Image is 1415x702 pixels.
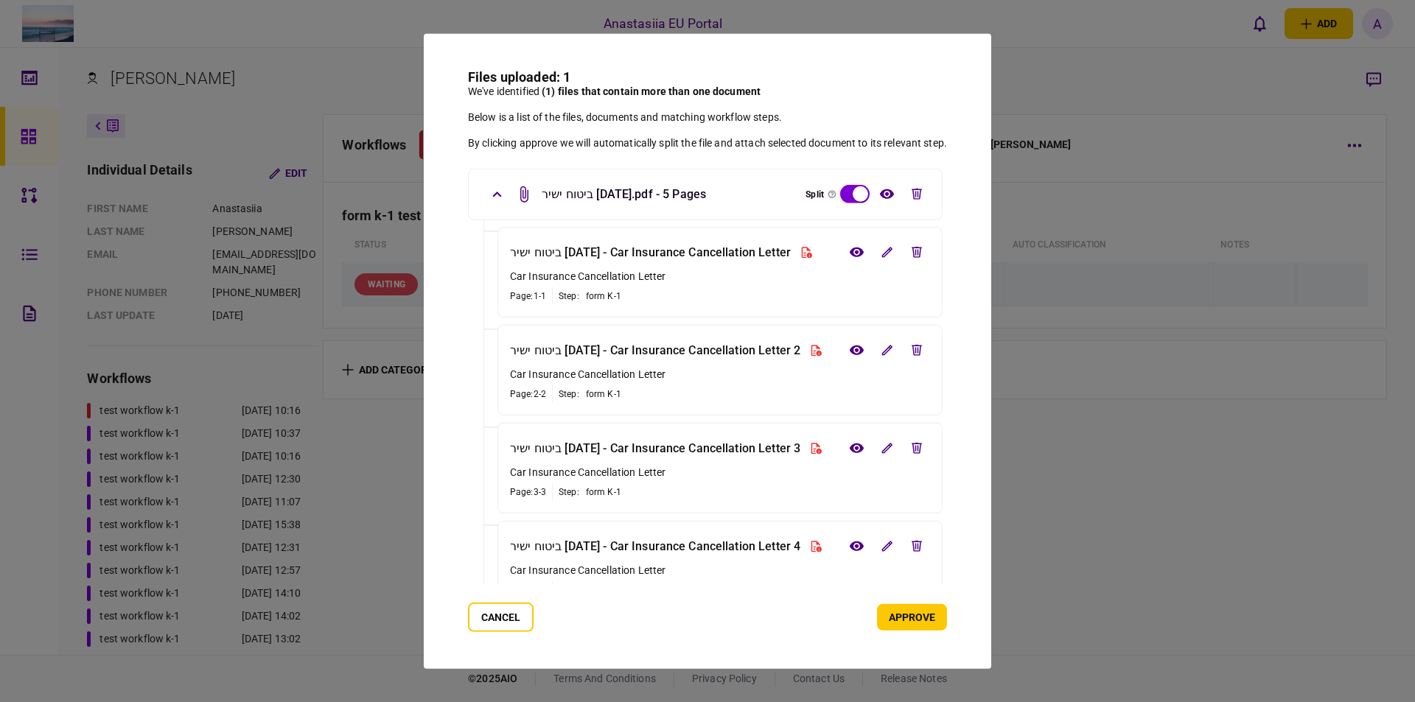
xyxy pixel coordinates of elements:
div: Page: 3-3 [510,485,546,498]
div: form K-1 [586,289,621,302]
div: Page: 1-1 [510,289,546,302]
div: Page: 2-2 [510,387,546,400]
div: form K-1 [586,583,621,596]
div: We've identified [468,83,947,99]
button: view file [843,435,870,461]
div: ביטוח ישיר [DATE] - Car Insurance Cancellation Letter 4 [510,533,824,559]
div: ביטוח ישיר [DATE].pdf - 5 Pages [515,185,706,203]
button: view file [843,533,870,559]
div: By clicking approve we will automatically split the file and attach selected document to its rele... [468,135,947,150]
li: Car Insurance Cancellation Letter [497,324,943,415]
div: Below is a list of the files, documents and matching workflow steps. [468,109,947,124]
div: Page: 4-4 [510,583,546,596]
button: view file [873,180,900,207]
div: ביטוח ישיר [DATE] - Car Insurance Cancellation Letter 2 [510,337,824,363]
li: Car Insurance Cancellation Letter [497,226,943,317]
button: view file [843,239,870,265]
div: ביטוח ישיר [DATE] - Car Insurance Cancellation Letter 3 [510,435,824,461]
h3: Files uploaded: 1 [468,70,947,83]
button: edit file [873,239,900,265]
button: edit file [873,435,900,461]
button: edit file [873,337,900,363]
div: step : [559,387,579,400]
div: step : [559,289,579,302]
button: edit file [873,533,900,559]
button: edit file [904,180,930,207]
div: form K-1 [586,485,621,498]
div: step : [559,485,579,498]
button: edit file [904,337,930,363]
span: Split [806,189,824,198]
button: edit file [904,533,930,559]
div: form K-1 [586,387,621,400]
li: Car Insurance Cancellation Letter [497,520,943,611]
li: Car Insurance Cancellation Letter [497,422,943,513]
button: view file [843,337,870,363]
button: edit file [904,435,930,461]
div: ביטוח ישיר [DATE] - Car Insurance Cancellation Letter [510,239,814,265]
button: approve [877,604,947,631]
div: step : [559,583,579,596]
button: Cancel [468,603,534,632]
button: edit file [904,239,930,265]
span: (1) files that contain more than one document [542,85,761,96]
